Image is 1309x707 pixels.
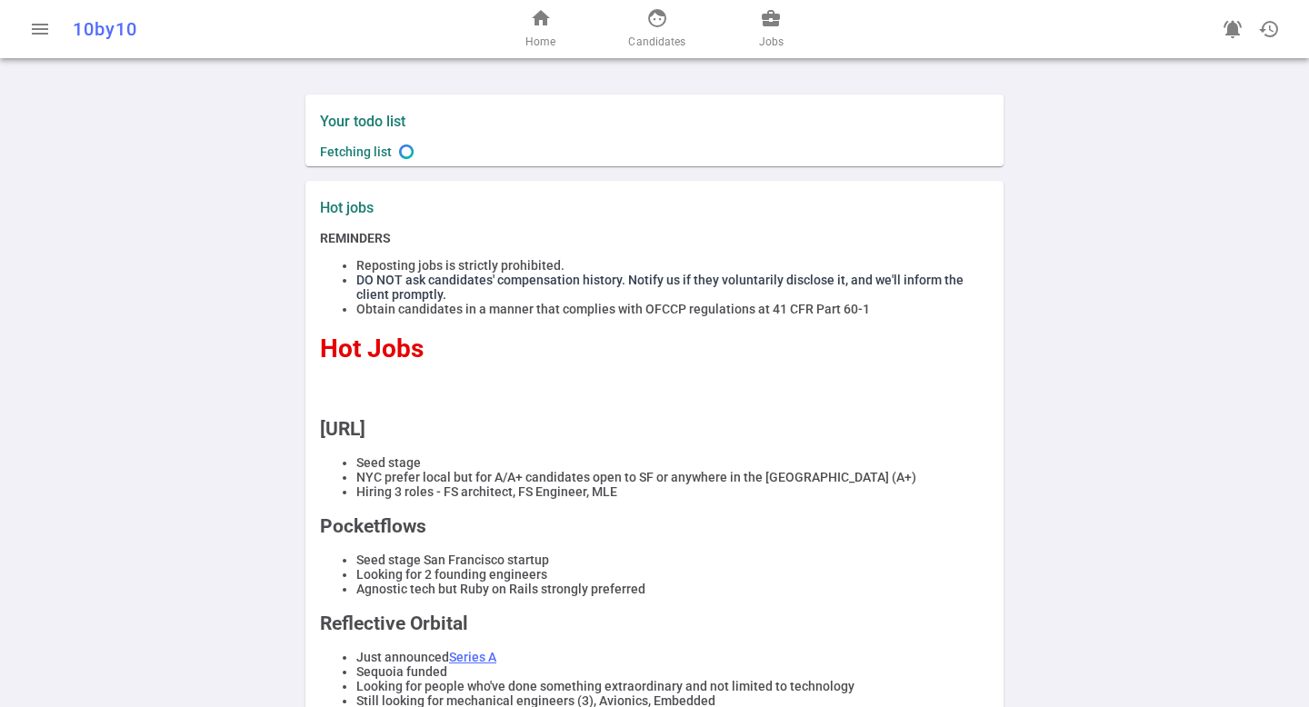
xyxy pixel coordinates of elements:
[759,7,784,51] a: Jobs
[356,582,989,596] li: Agnostic tech but Ruby on Rails strongly preferred
[320,199,647,216] label: Hot jobs
[320,515,989,537] h2: Pocketflows
[356,650,989,664] li: Just announced
[449,650,496,664] a: Series A
[320,113,989,130] label: Your todo list
[356,470,989,484] li: NYC prefer local but for A/A+ candidates open to SF or anywhere in the [GEOGRAPHIC_DATA] (A+)
[1214,11,1251,47] a: Go to see announcements
[356,679,989,693] li: Looking for people who've done something extraordinary and not limited to technology
[320,144,392,159] span: Fetching list
[760,7,782,29] span: business_center
[759,33,784,51] span: Jobs
[1251,11,1287,47] button: Open history
[356,664,989,679] li: Sequoia funded
[356,258,989,273] li: Reposting jobs is strictly prohibited.
[1258,18,1280,40] span: history
[356,553,989,567] li: Seed stage San Francisco startup
[73,18,429,40] div: 10by10
[646,7,668,29] span: face
[29,18,51,40] span: menu
[356,567,989,582] li: Looking for 2 founding engineers
[525,33,555,51] span: Home
[320,231,391,245] strong: REMINDERS
[356,455,989,470] li: Seed stage
[356,273,964,302] span: DO NOT ask candidates' compensation history. Notify us if they voluntarily disclose it, and we'll...
[628,33,685,51] span: Candidates
[525,7,555,51] a: Home
[320,334,424,363] span: Hot Jobs
[628,7,685,51] a: Candidates
[320,418,989,440] h2: [URL]
[1222,18,1244,40] span: notifications_active
[530,7,552,29] span: home
[22,11,58,47] button: Open menu
[356,302,989,316] li: Obtain candidates in a manner that complies with OFCCP regulations at 41 CFR Part 60-1
[320,612,989,634] h2: Reflective Orbital
[356,484,989,499] li: Hiring 3 roles - FS architect, FS Engineer, MLE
